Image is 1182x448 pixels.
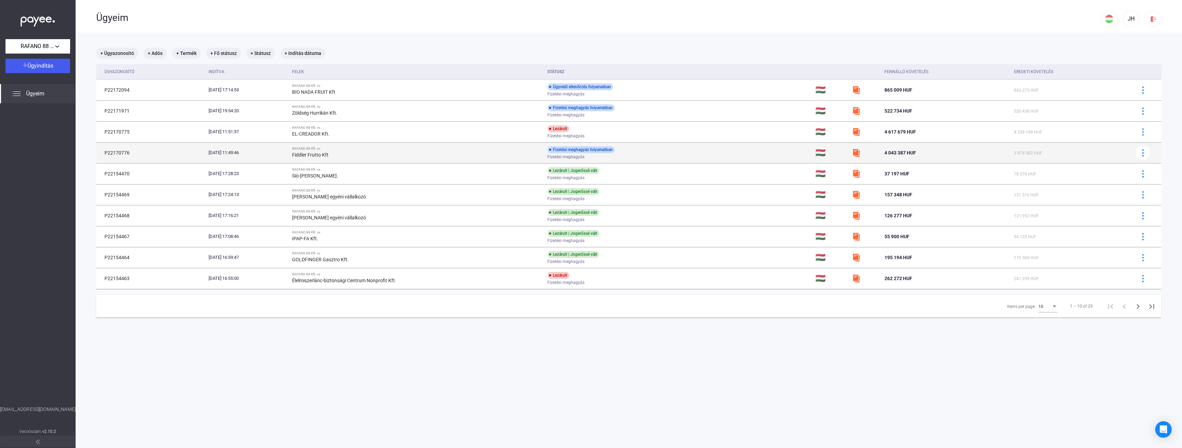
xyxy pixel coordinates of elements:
strong: Fiddler Frutto Kft [292,152,328,158]
mat-chip: + Indítás dátuma [280,48,325,59]
span: 121 952 HUF [1014,214,1039,218]
span: 54 125 HUF [1014,234,1036,239]
mat-chip: + Fő státusz [206,48,241,59]
div: [DATE] 17:08:46 [209,233,286,240]
span: 4 538 109 HUF [1014,130,1042,135]
button: RAFANO 88 Kft. [5,39,70,54]
td: 🇭🇺 [813,142,849,163]
div: Lezárult [547,125,569,132]
div: Fennálló követelés [884,68,1008,76]
th: Státusz [545,64,813,80]
div: [DATE] 11:51:37 [209,128,286,135]
img: szamlazzhu-mini [852,274,860,283]
td: P22154464 [96,247,206,268]
strong: Élelmiszerlánc-biztonsági Centrum Nonprofit Kft. [292,278,396,283]
img: szamlazzhu-mini [852,211,860,220]
span: 520 438 HUF [1014,109,1039,114]
img: plus-white.svg [23,63,27,68]
button: Last page [1145,299,1159,313]
div: [DATE] 17:16:21 [209,212,286,219]
span: 37 197 HUF [884,171,910,176]
img: szamlazzhu-mini [852,128,860,136]
div: Ügyazonosító [104,68,134,76]
button: HU [1101,11,1117,27]
span: 126 277 HUF [884,213,912,218]
div: Felek [292,68,304,76]
img: more-blue [1139,212,1147,219]
td: P22170776 [96,142,206,163]
span: RAFANO 88 Kft. [21,42,55,50]
img: szamlazzhu-mini [852,191,860,199]
button: more-blue [1136,146,1150,160]
div: Lezárult [547,272,569,279]
button: JH [1123,11,1139,27]
span: 4 043 387 HUF [884,150,916,156]
mat-chip: + Státusz [246,48,275,59]
span: Fizetési meghagyás [547,195,584,203]
img: more-blue [1139,191,1147,198]
div: RAFANO 88 Kft. vs [292,168,542,172]
span: Fizetési meghagyás [547,237,584,245]
img: szamlazzhu-mini [852,170,860,178]
div: Lezárult | Jogerőssé vált [547,188,599,195]
div: Ügyazonosító [104,68,203,76]
button: more-blue [1136,271,1150,286]
div: Lezárult | Jogerőssé vált [547,230,599,237]
strong: Sió-[PERSON_NAME]. [292,173,338,179]
td: P22154470 [96,163,206,184]
td: P22172094 [96,80,206,100]
img: logout-red [1150,15,1157,23]
span: Fizetési meghagyás [547,278,584,287]
img: more-blue [1139,254,1147,261]
div: Fizetési meghagyás folyamatban [547,104,615,111]
img: szamlazzhu-mini [852,86,860,94]
td: 🇭🇺 [813,80,849,100]
div: RAFANO 88 Kft. vs [292,147,542,151]
div: RAFANO 88 Kft. vs [292,272,542,276]
span: 3 974 502 HUF [1014,151,1042,156]
div: [DATE] 19:54:20 [209,107,286,114]
div: [DATE] 16:55:00 [209,275,286,282]
div: Ügyvédi ellenőrzés folyamatban [547,83,613,90]
span: Fizetési meghagyás [547,216,584,224]
div: Items per page: [1007,302,1036,311]
mat-chip: + Adós [144,48,167,59]
div: RAFANO 88 Kft. vs [292,126,542,130]
img: more-blue [1139,149,1147,157]
img: HU [1105,15,1113,23]
div: Fennálló követelés [884,68,928,76]
span: Fizetési meghagyás [547,153,584,161]
div: Indítva [209,68,286,76]
div: Lezárult | Jogerőssé vált [547,209,599,216]
div: RAFANO 88 Kft. vs [292,84,542,88]
button: more-blue [1136,208,1150,223]
img: arrow-double-left-grey.svg [36,440,40,444]
span: 195 194 HUF [884,255,912,260]
div: Open Intercom Messenger [1155,421,1172,438]
div: [DATE] 11:49:46 [209,149,286,156]
td: P22170775 [96,122,206,142]
span: 10 [1038,304,1043,309]
button: more-blue [1136,125,1150,139]
button: First page [1104,299,1117,313]
span: Ügyeim [26,90,44,98]
div: RAFANO 88 Kft. vs [292,188,542,193]
td: 🇭🇺 [813,205,849,226]
button: more-blue [1136,83,1150,97]
div: [DATE] 17:14:53 [209,87,286,93]
td: 🇭🇺 [813,268,849,289]
strong: GOLDFINGER Gasztro Kft. [292,257,349,262]
td: 🇭🇺 [813,226,849,247]
img: szamlazzhu-mini [852,149,860,157]
span: Fizetési meghagyás [547,90,584,98]
div: Eredeti követelés [1014,68,1053,76]
span: Ügyindítás [27,62,53,69]
img: more-blue [1139,170,1147,177]
span: 241 259 HUF [1014,276,1039,281]
span: 179 509 HUF [1014,255,1039,260]
button: more-blue [1136,104,1150,118]
span: 262 272 HUF [884,276,912,281]
span: 522 734 HUF [884,108,912,114]
img: szamlazzhu-mini [852,232,860,241]
td: 🇭🇺 [813,163,849,184]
